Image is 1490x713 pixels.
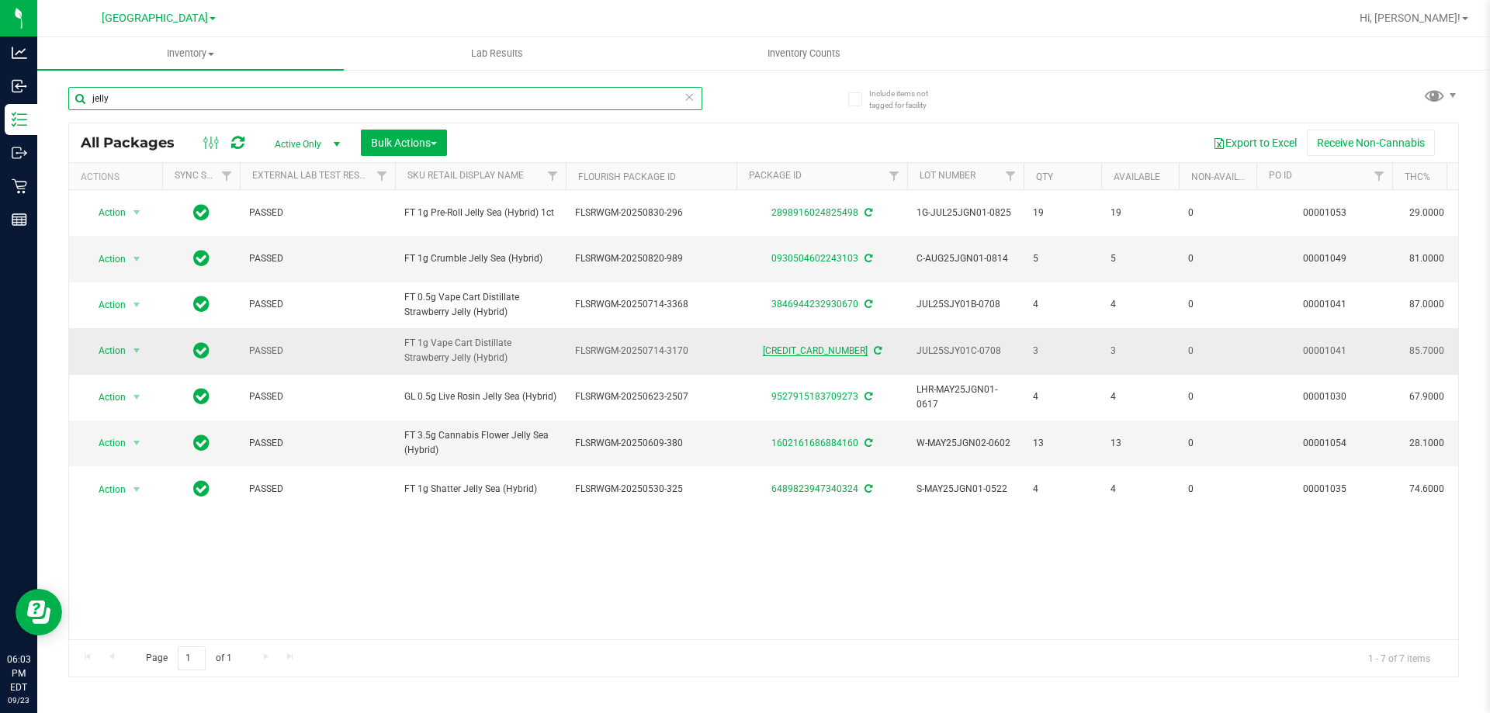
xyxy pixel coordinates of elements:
[575,206,727,220] span: FLSRWGM-20250830-296
[85,248,126,270] span: Action
[407,170,524,181] a: Sku Retail Display Name
[249,482,386,497] span: PASSED
[917,382,1014,412] span: LHR-MAY25JGN01-0617
[917,344,1014,358] span: JUL25SJY01C-0708
[450,47,544,61] span: Lab Results
[127,294,147,316] span: select
[127,202,147,223] span: select
[12,78,27,94] inline-svg: Inbound
[771,438,858,448] a: 1602161686884160
[127,386,147,408] span: select
[214,163,240,189] a: Filter
[747,47,861,61] span: Inventory Counts
[917,297,1014,312] span: JUL25SJY01B-0708
[193,386,210,407] span: In Sync
[1188,389,1247,404] span: 0
[1402,432,1452,455] span: 28.1000
[862,391,872,402] span: Sync from Compliance System
[749,170,802,181] a: Package ID
[404,290,556,320] span: FT 0.5g Vape Cart Distillate Strawberry Jelly (Hybrid)
[1188,297,1247,312] span: 0
[1033,297,1092,312] span: 4
[1402,386,1452,408] span: 67.9000
[763,345,868,356] a: [CREDIT_CARD_NUMBER]
[193,293,210,315] span: In Sync
[68,87,702,110] input: Search Package ID, Item Name, SKU, Lot or Part Number...
[193,247,210,269] span: In Sync
[193,478,210,500] span: In Sync
[862,253,872,264] span: Sync from Compliance System
[771,207,858,218] a: 2898916024825498
[1367,163,1392,189] a: Filter
[771,299,858,310] a: 3846944232930670
[1033,482,1092,497] span: 4
[193,202,210,223] span: In Sync
[575,251,727,266] span: FLSRWGM-20250820-989
[1033,206,1092,220] span: 19
[12,45,27,61] inline-svg: Analytics
[684,87,695,107] span: Clear
[862,207,872,218] span: Sync from Compliance System
[12,145,27,161] inline-svg: Outbound
[1114,171,1160,182] a: Available
[1303,345,1346,356] a: 00001041
[578,171,676,182] a: Flourish Package ID
[1360,12,1461,24] span: Hi, [PERSON_NAME]!
[917,206,1014,220] span: 1G-JUL25JGN01-0825
[127,479,147,500] span: select
[1111,206,1169,220] span: 19
[85,479,126,500] span: Action
[133,646,244,670] span: Page of 1
[85,202,126,223] span: Action
[1188,482,1247,497] span: 0
[193,432,210,454] span: In Sync
[1188,206,1247,220] span: 0
[404,428,556,458] span: FT 3.5g Cannabis Flower Jelly Sea (Hybrid)
[369,163,395,189] a: Filter
[575,344,727,358] span: FLSRWGM-20250714-3170
[7,652,30,694] p: 06:03 PM EDT
[193,340,210,362] span: In Sync
[1111,482,1169,497] span: 4
[1405,171,1430,182] a: THC%
[404,389,556,404] span: GL 0.5g Live Rosin Jelly Sea (Hybrid)
[371,137,437,149] span: Bulk Actions
[1033,389,1092,404] span: 4
[771,483,858,494] a: 6489823947340324
[920,170,975,181] a: Lot Number
[1303,253,1346,264] a: 00001049
[1111,251,1169,266] span: 5
[862,483,872,494] span: Sync from Compliance System
[575,436,727,451] span: FLSRWGM-20250609-380
[1033,436,1092,451] span: 13
[37,47,344,61] span: Inventory
[127,432,147,454] span: select
[1188,344,1247,358] span: 0
[127,340,147,362] span: select
[771,391,858,402] a: 9527915183709273
[1402,202,1452,224] span: 29.0000
[1036,171,1053,182] a: Qty
[127,248,147,270] span: select
[1303,438,1346,448] a: 00001054
[85,294,126,316] span: Action
[1402,247,1452,270] span: 81.0000
[249,344,386,358] span: PASSED
[1303,483,1346,494] a: 00001035
[249,436,386,451] span: PASSED
[12,178,27,194] inline-svg: Retail
[252,170,374,181] a: External Lab Test Result
[85,432,126,454] span: Action
[862,299,872,310] span: Sync from Compliance System
[404,482,556,497] span: FT 1g Shatter Jelly Sea (Hybrid)
[862,438,872,448] span: Sync from Compliance System
[12,112,27,127] inline-svg: Inventory
[1111,297,1169,312] span: 4
[361,130,447,156] button: Bulk Actions
[917,436,1014,451] span: W-MAY25JGN02-0602
[175,170,234,181] a: Sync Status
[249,389,386,404] span: PASSED
[1402,478,1452,500] span: 74.6000
[1307,130,1435,156] button: Receive Non-Cannabis
[249,251,386,266] span: PASSED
